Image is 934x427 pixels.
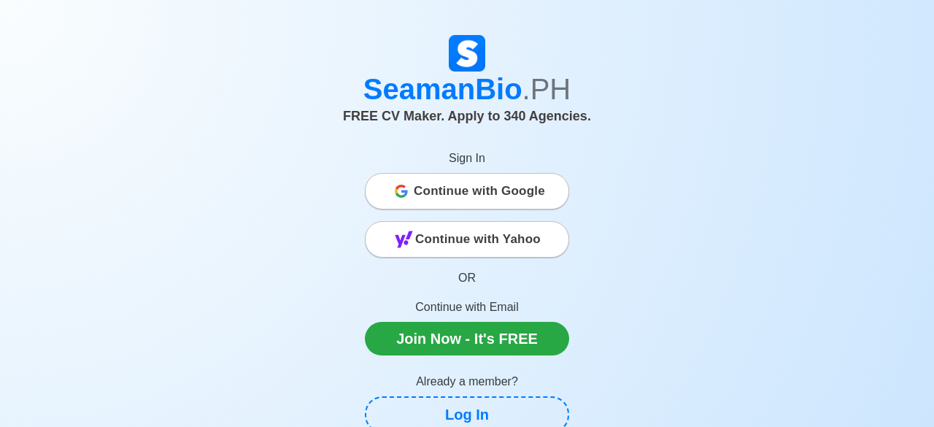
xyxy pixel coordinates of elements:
button: Continue with Yahoo [365,221,569,258]
button: Continue with Google [365,173,569,209]
h1: SeamanBio [62,72,872,107]
p: Already a member? [365,373,569,391]
img: Logo [449,35,485,72]
p: Continue with Email [365,299,569,316]
span: FREE CV Maker. Apply to 340 Agencies. [343,109,591,123]
span: .PH [522,73,571,105]
p: OR [365,269,569,287]
span: Continue with Yahoo [415,225,541,254]
a: Join Now - It's FREE [365,322,569,355]
span: Continue with Google [414,177,545,206]
p: Sign In [365,150,569,167]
